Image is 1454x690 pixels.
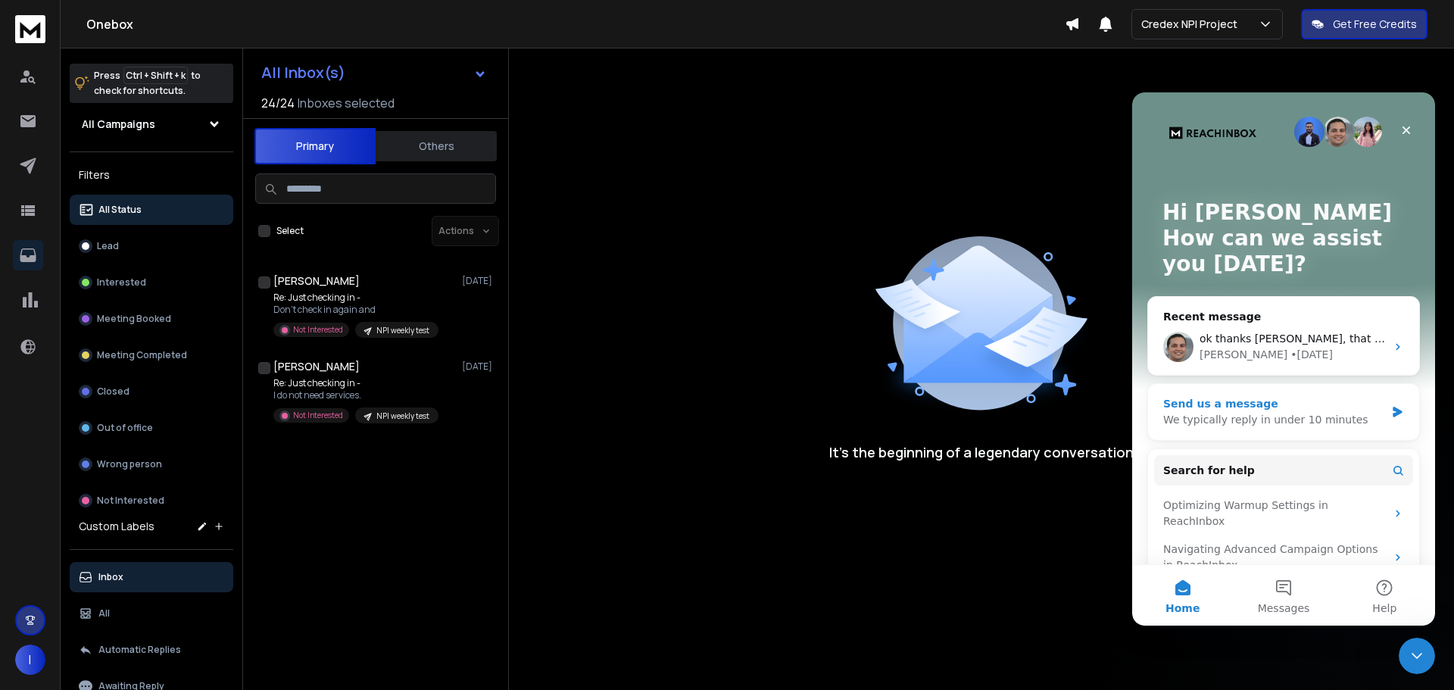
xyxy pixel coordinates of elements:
[70,413,233,443] button: Out of office
[98,644,181,656] p: Automatic Replies
[97,313,171,325] p: Meeting Booked
[1132,92,1435,626] iframe: Intercom live chat
[31,304,253,320] div: Send us a message
[98,607,110,620] p: All
[70,304,233,334] button: Meeting Booked
[273,304,438,316] p: Don’t check in again and
[126,510,178,521] span: Messages
[240,510,264,521] span: Help
[22,363,281,393] button: Search for help
[254,128,376,164] button: Primary
[70,449,233,479] button: Wrong person
[123,67,188,84] span: Ctrl + Shift + k
[97,458,162,470] p: Wrong person
[273,377,438,389] p: Re: Just checking in -
[273,389,438,401] p: I do not need services.
[273,273,360,289] h1: [PERSON_NAME]
[15,645,45,675] button: I
[70,598,233,629] button: All
[79,519,154,534] h3: Custom Labels
[70,195,233,225] button: All Status
[70,635,233,665] button: Automatic Replies
[70,164,233,186] h3: Filters
[97,276,146,289] p: Interested
[376,325,429,336] p: NPI weekly test
[273,292,438,304] p: Re: Just checking in -
[1399,638,1435,674] iframe: Intercom live chat
[97,349,187,361] p: Meeting Completed
[293,324,343,336] p: Not Interested
[462,275,496,287] p: [DATE]
[293,410,343,421] p: Not Interested
[70,376,233,407] button: Closed
[97,240,119,252] p: Lead
[15,15,45,43] img: logo
[97,495,164,507] p: Not Interested
[22,399,281,443] div: Optimizing Warmup Settings in ReachInbox
[98,204,142,216] p: All Status
[33,510,67,521] span: Home
[273,359,360,374] h1: [PERSON_NAME]
[276,225,304,237] label: Select
[70,267,233,298] button: Interested
[98,571,123,583] p: Inbox
[94,68,201,98] p: Press to check for shortcuts.
[261,24,288,52] div: Close
[70,231,233,261] button: Lead
[70,562,233,592] button: Inbox
[1333,17,1417,32] p: Get Free Credits
[376,411,429,422] p: NPI weekly test
[249,58,499,88] button: All Inbox(s)
[158,254,201,270] div: • [DATE]
[70,340,233,370] button: Meeting Completed
[70,109,233,139] button: All Campaigns
[31,370,123,386] span: Search for help
[97,386,129,398] p: Closed
[97,422,153,434] p: Out of office
[202,473,303,533] button: Help
[829,442,1134,463] p: It’s the beginning of a legendary conversation
[31,405,254,437] div: Optimizing Warmup Settings in ReachInbox
[15,291,288,348] div: Send us a messageWe typically reply in under 10 minutes
[86,15,1065,33] h1: Onebox
[261,94,295,112] span: 24 / 24
[376,130,497,163] button: Others
[70,485,233,516] button: Not Interested
[22,443,281,487] div: Navigating Advanced Campaign Options in ReachInbox
[67,240,311,252] span: ok thanks [PERSON_NAME], that makes sense
[298,94,395,112] h3: Inboxes selected
[31,320,253,336] div: We typically reply in under 10 minutes
[261,65,345,80] h1: All Inbox(s)
[31,449,254,481] div: Navigating Advanced Campaign Options in ReachInbox
[82,117,155,132] h1: All Campaigns
[462,361,496,373] p: [DATE]
[1301,9,1427,39] button: Get Free Credits
[101,473,201,533] button: Messages
[1141,17,1243,32] p: Credex NPI Project
[67,254,155,270] div: [PERSON_NAME]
